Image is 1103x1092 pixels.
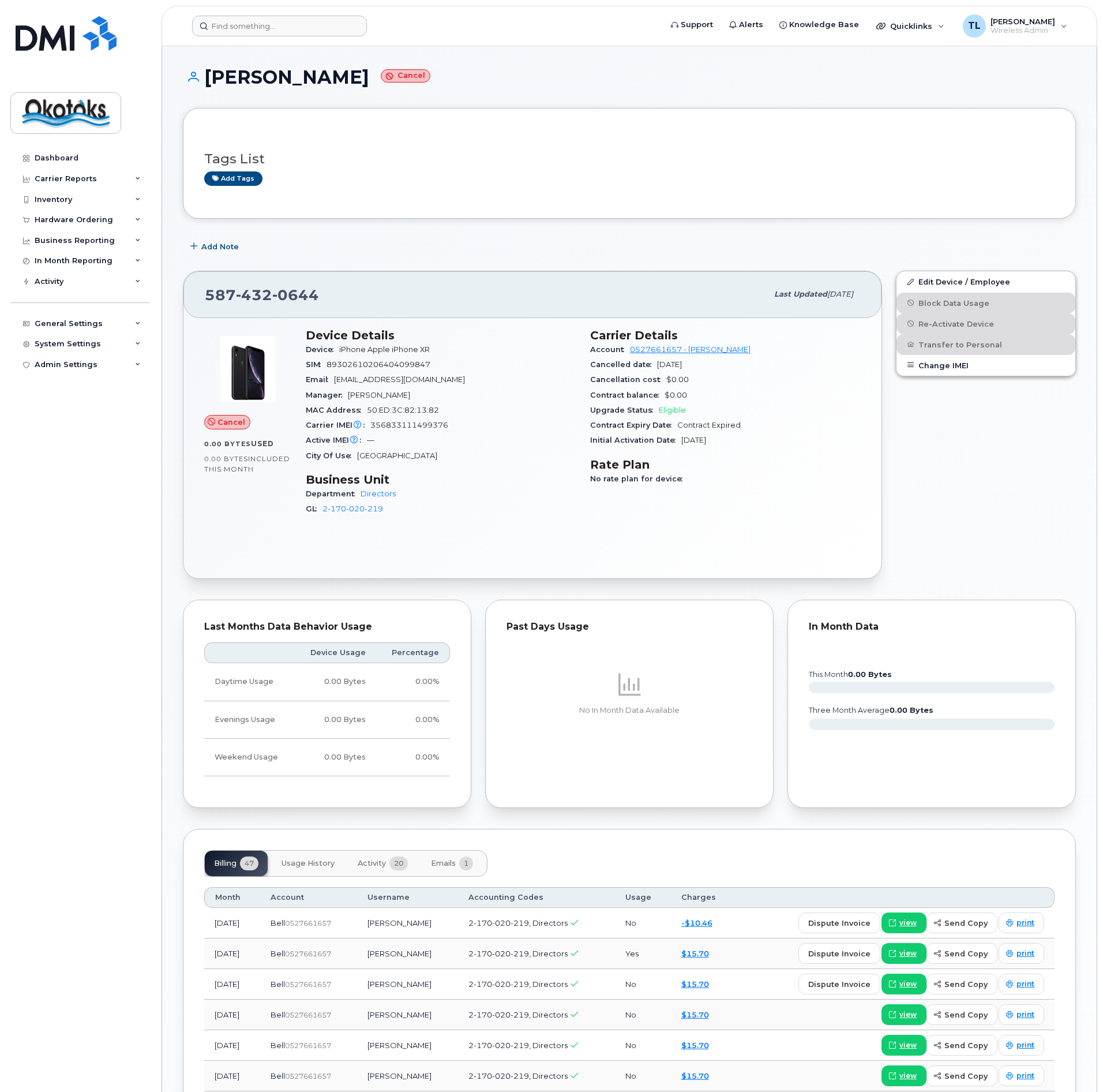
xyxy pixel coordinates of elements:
h3: Tags List [204,152,1055,166]
th: Accounting Codes [458,887,615,908]
text: this month [808,670,892,679]
td: [DATE] [204,938,260,969]
span: view [899,1071,917,1081]
span: included this month [204,454,290,473]
span: Eligible [659,406,686,414]
td: Weekend Usage [204,739,295,776]
a: view [881,974,926,994]
div: In Month Data [809,621,1055,633]
td: [PERSON_NAME] [357,969,458,1000]
span: MAC Address [306,406,367,414]
img: image20231002-3703462-1qb80zy.jpeg [213,334,283,403]
span: Email [306,375,334,384]
a: print [999,974,1044,994]
a: view [881,1004,926,1025]
span: Carrier IMEI [306,421,370,429]
button: dispute invoice [798,913,880,933]
span: view [899,979,917,989]
a: -$10.46 [681,918,712,928]
span: Contract Expiry Date [590,421,677,429]
span: [DATE] [827,290,853,298]
h3: Business Unit [306,473,576,487]
span: Cancellation cost [590,375,666,384]
button: send copy [926,943,997,964]
button: send copy [926,1065,997,1086]
td: [DATE] [204,1000,260,1030]
td: No [615,908,671,938]
td: Evenings Usage [204,701,295,739]
td: [DATE] [204,1061,260,1091]
span: 0644 [272,286,319,304]
span: Initial Activation Date [590,436,681,444]
button: dispute invoice [798,943,880,964]
td: [DATE] [204,908,260,938]
tspan: 0.00 Bytes [848,670,892,679]
td: 0.00% [376,701,450,739]
a: print [999,1035,1044,1056]
span: 2-170-020-219, Directors [468,979,568,989]
button: send copy [926,974,997,994]
span: print [1016,1071,1034,1081]
span: Bell [271,1010,285,1019]
span: Activity [358,859,386,868]
button: Block Data Usage [896,293,1075,313]
p: No In Month Data Available [507,705,752,716]
a: print [999,1065,1044,1086]
span: [PERSON_NAME] [348,391,410,399]
div: Last Months Data Behavior Usage [204,621,450,633]
th: Username [357,887,458,908]
span: Bell [271,918,285,928]
span: 0527661657 [285,1011,331,1019]
td: No [615,969,671,1000]
span: view [899,1009,917,1020]
td: 0.00 Bytes [295,739,377,776]
td: [PERSON_NAME] [357,938,458,969]
span: send copy [944,948,988,959]
span: No rate plan for device [590,474,688,483]
button: send copy [926,1035,997,1056]
th: Charges [671,887,737,908]
tspan: 0.00 Bytes [890,706,933,715]
span: Department [306,489,361,498]
td: [PERSON_NAME] [357,1030,458,1061]
span: Bell [271,979,285,989]
span: used [251,439,274,448]
span: print [1016,1009,1034,1020]
a: print [999,913,1044,933]
span: 0527661657 [285,1072,331,1080]
span: Emails [431,859,456,868]
span: 356833111499376 [370,421,448,429]
tr: Weekdays from 6:00pm to 8:00am [204,701,450,739]
span: 2-170-020-219, Directors [468,1041,568,1050]
span: City Of Use [306,451,357,460]
span: 0.00 Bytes [204,455,248,463]
td: No [615,1030,671,1061]
span: 0527661657 [285,949,331,958]
span: SIM [306,360,327,369]
span: [DATE] [681,436,706,444]
span: Contract balance [590,391,665,399]
span: [DATE] [657,360,682,369]
text: three month average [808,706,933,715]
a: view [881,1035,926,1056]
span: Account [590,345,630,354]
span: 432 [236,286,272,304]
button: Re-Activate Device [896,313,1075,334]
span: Cancel [217,417,245,428]
a: $15.70 [681,1071,709,1080]
tr: Friday from 6:00pm to Monday 8:00am [204,739,450,776]
td: [PERSON_NAME] [357,1061,458,1091]
td: [DATE] [204,1030,260,1061]
span: 587 [205,286,319,304]
span: dispute invoice [808,918,871,929]
span: Active IMEI [306,436,367,444]
div: Past Days Usage [507,621,752,633]
td: [PERSON_NAME] [357,1000,458,1030]
span: [EMAIL_ADDRESS][DOMAIN_NAME] [334,375,465,384]
span: view [899,918,917,928]
span: send copy [944,979,988,990]
a: 2-170-020-219 [322,504,383,513]
span: Re-Activate Device [918,319,994,328]
td: Yes [615,938,671,969]
h3: Carrier Details [590,328,861,342]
